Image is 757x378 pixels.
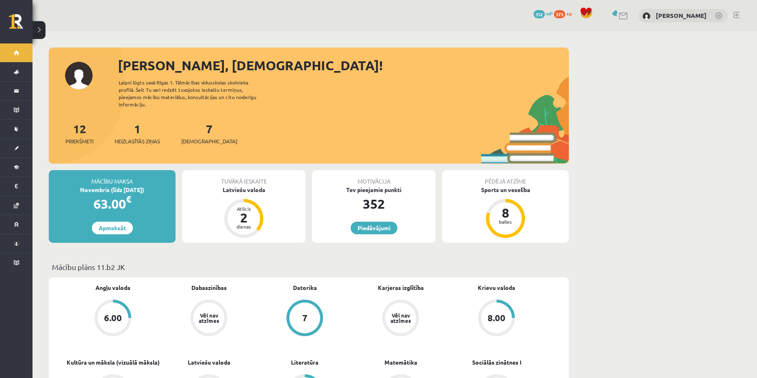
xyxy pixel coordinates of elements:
[65,137,93,145] span: Priekšmeti
[182,170,306,186] div: Tuvākā ieskaite
[115,137,160,145] span: Neizlasītās ziņas
[378,283,424,292] a: Karjeras izglītība
[312,170,436,186] div: Motivācija
[472,358,521,367] a: Sociālās zinātnes I
[182,186,306,194] div: Latviešu valoda
[257,300,353,338] a: 7
[197,313,220,323] div: Vēl nav atzīmes
[534,10,553,17] a: 352 mP
[566,10,572,17] span: xp
[554,10,565,18] span: 373
[65,300,161,338] a: 6.00
[115,121,160,145] a: 1Neizlasītās ziņas
[493,206,518,219] div: 8
[119,79,271,108] div: Laipni lūgts savā Rīgas 1. Tālmācības vidusskolas skolnieka profilā. Šeit Tu vari redzēt tuvojošo...
[642,12,651,20] img: Kristiāna Ozola
[92,222,133,234] a: Apmaksāt
[232,211,256,224] div: 2
[534,10,545,18] span: 352
[493,219,518,224] div: balles
[49,170,176,186] div: Mācību maksa
[291,358,319,367] a: Literatūra
[554,10,576,17] a: 373 xp
[232,224,256,229] div: dienas
[67,358,160,367] a: Kultūra un māksla (vizuālā māksla)
[442,186,569,239] a: Sports un veselība 8 balles
[9,14,33,35] a: Rīgas 1. Tālmācības vidusskola
[118,56,569,75] div: [PERSON_NAME], [DEMOGRAPHIC_DATA]!
[52,261,566,272] p: Mācību plāns 11.b2 JK
[126,193,131,205] span: €
[442,186,569,194] div: Sports un veselība
[302,313,308,322] div: 7
[181,121,237,145] a: 7[DEMOGRAPHIC_DATA]
[351,222,397,234] a: Piedāvājumi
[442,170,569,186] div: Pēdējā atzīme
[478,283,515,292] a: Krievu valoda
[188,358,230,367] a: Latviešu valoda
[49,194,176,214] div: 63.00
[49,186,176,194] div: Novembris (līdz [DATE])
[293,283,317,292] a: Datorika
[389,313,412,323] div: Vēl nav atzīmes
[161,300,257,338] a: Vēl nav atzīmes
[182,186,306,239] a: Latviešu valoda Atlicis 2 dienas
[312,186,436,194] div: Tev pieejamie punkti
[449,300,544,338] a: 8.00
[488,313,505,322] div: 8.00
[181,137,237,145] span: [DEMOGRAPHIC_DATA]
[384,358,417,367] a: Matemātika
[95,283,130,292] a: Angļu valoda
[353,300,449,338] a: Vēl nav atzīmes
[104,313,122,322] div: 6.00
[546,10,553,17] span: mP
[312,194,436,214] div: 352
[191,283,227,292] a: Dabaszinības
[656,11,707,19] a: [PERSON_NAME]
[232,206,256,211] div: Atlicis
[65,121,93,145] a: 12Priekšmeti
